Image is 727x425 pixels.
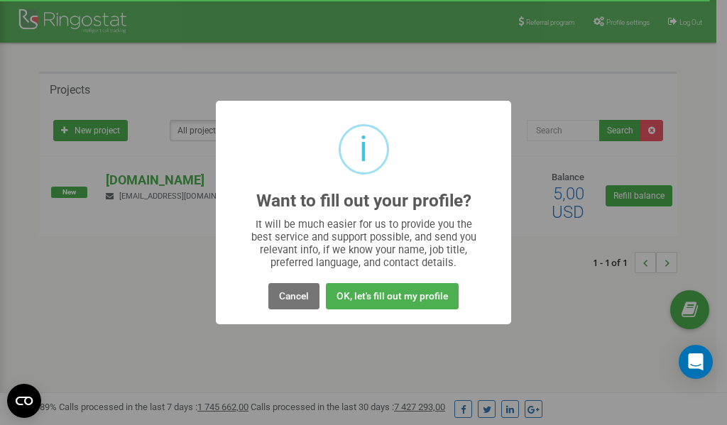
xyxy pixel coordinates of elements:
button: Cancel [268,283,319,309]
button: Open CMP widget [7,384,41,418]
div: It will be much easier for us to provide you the best service and support possible, and send you ... [244,218,483,269]
button: OK, let's fill out my profile [326,283,459,309]
div: i [359,126,368,172]
div: Open Intercom Messenger [679,345,713,379]
h2: Want to fill out your profile? [256,192,471,211]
